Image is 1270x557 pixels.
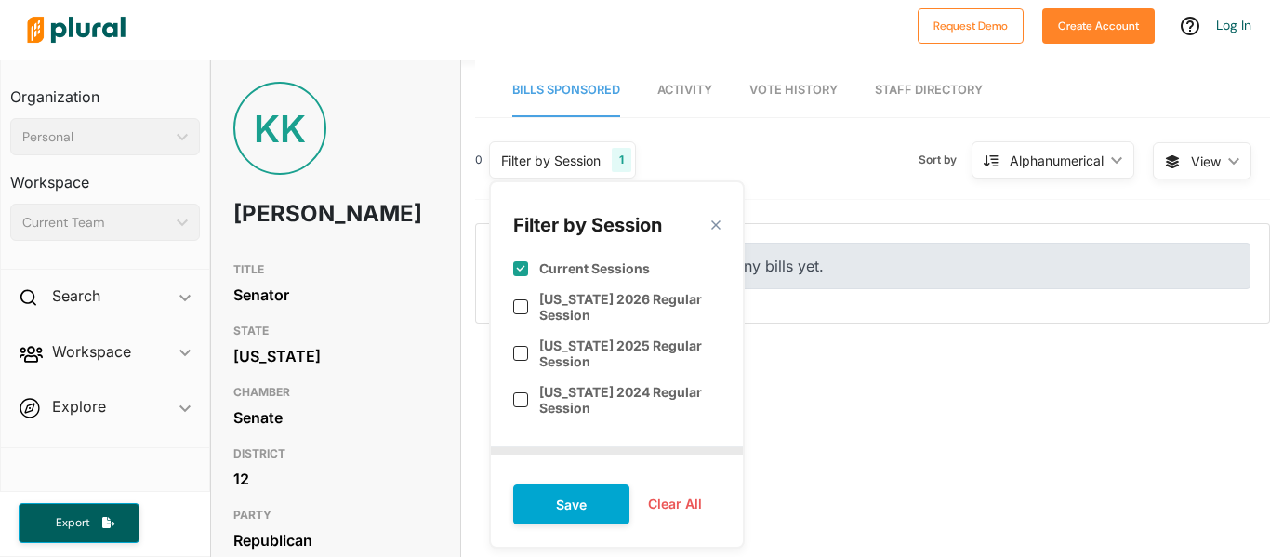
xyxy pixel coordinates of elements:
div: KK [233,82,326,175]
a: Log In [1216,17,1251,33]
div: This person has not sponsored any bills yet. [495,243,1250,289]
div: Senate [233,404,438,431]
div: Alphanumerical [1010,151,1104,170]
span: Bills Sponsored [512,83,620,97]
span: Export [43,515,102,531]
button: Request Demo [918,8,1024,44]
h3: TITLE [233,259,438,281]
a: Request Demo [918,15,1024,34]
h3: DISTRICT [233,443,438,465]
div: Republican [233,526,438,554]
a: Vote History [749,64,838,117]
button: Create Account [1042,8,1155,44]
h3: PARTY [233,504,438,526]
h3: STATE [233,320,438,342]
button: Export [19,503,139,543]
h3: Workspace [10,155,200,196]
span: Sort by [919,152,972,168]
a: Activity [657,64,712,117]
button: Clear All [629,490,721,518]
div: Senator [233,281,438,309]
div: Current Team [22,213,169,232]
div: 12 [233,465,438,493]
span: Vote History [749,83,838,97]
div: 1 [612,148,631,172]
label: Current Sessions [539,260,650,276]
label: [US_STATE] 2025 Regular Session [539,338,721,369]
div: Filter by Session [501,151,601,170]
div: [US_STATE] [233,342,438,370]
div: 0 [475,152,483,168]
button: Save [513,484,629,524]
span: Activity [657,83,712,97]
a: Staff Directory [875,64,983,117]
label: [US_STATE] 2026 Regular Session [539,291,721,323]
div: Filter by Session [513,212,662,238]
span: View [1191,152,1221,171]
label: [US_STATE] 2024 Regular Session [539,384,721,416]
div: Personal [22,127,169,147]
h3: Organization [10,70,200,111]
a: Bills Sponsored [512,64,620,117]
h1: [PERSON_NAME] [233,186,356,242]
h2: Search [52,285,100,306]
h3: CHAMBER [233,381,438,404]
a: Create Account [1042,15,1155,34]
